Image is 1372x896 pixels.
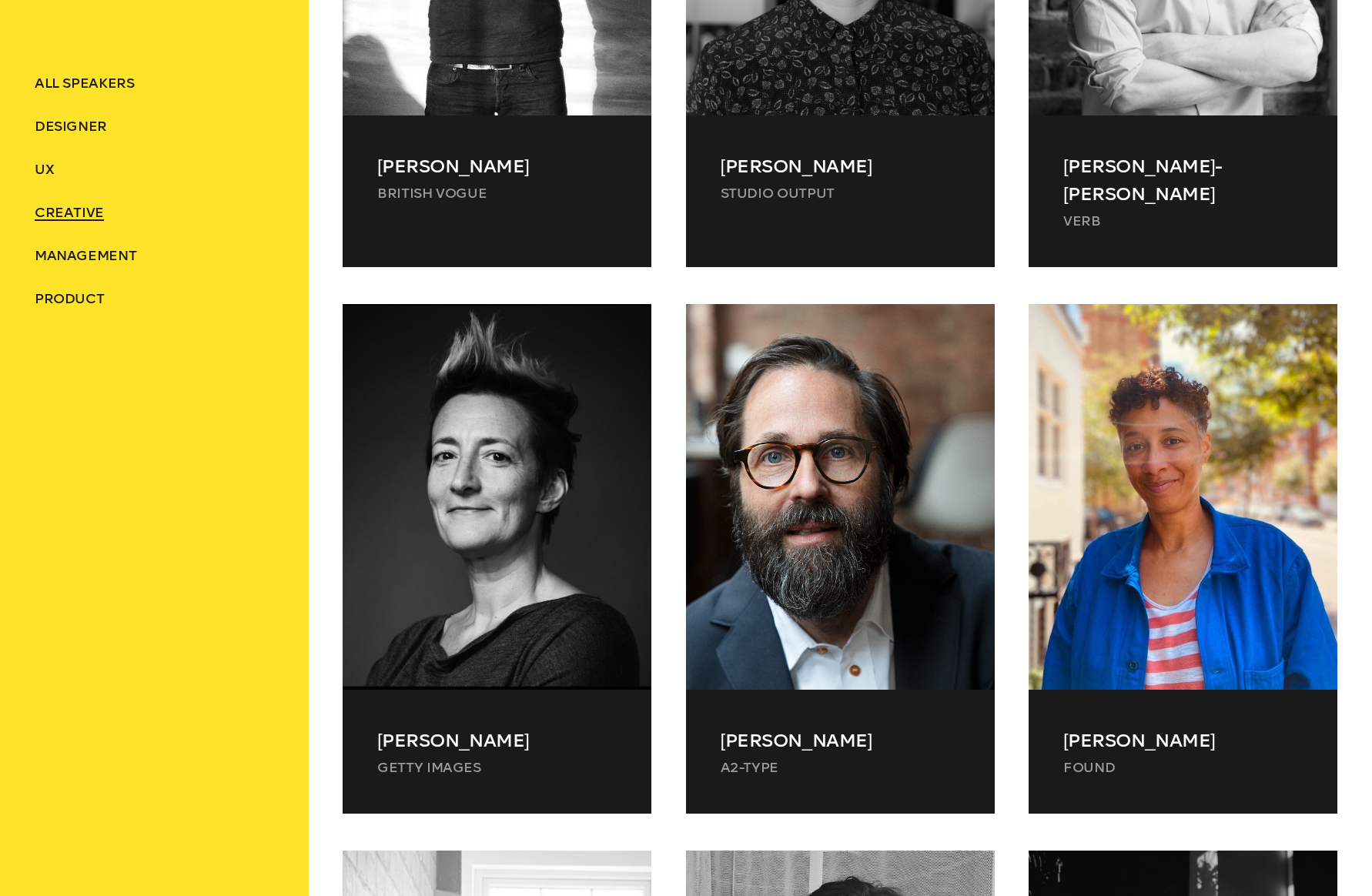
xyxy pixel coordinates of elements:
[35,75,135,92] span: ALL SPEAKERS
[721,727,961,754] p: [PERSON_NAME]
[1063,212,1303,230] p: V﻿erb
[721,152,961,180] p: [PERSON_NAME]
[35,161,54,178] span: UX
[377,758,617,777] p: Getty Images
[721,758,961,777] p: A2-TYPE
[721,184,961,202] p: Studio Output
[377,727,617,754] p: [PERSON_NAME]
[1063,727,1303,754] p: [PERSON_NAME]
[35,204,104,221] span: Creative
[35,290,105,307] span: Product
[1063,758,1303,777] p: Found
[1063,152,1303,208] p: [PERSON_NAME]-[PERSON_NAME]
[35,118,107,135] span: Designer
[377,184,617,202] p: British Vogue
[35,247,136,264] span: Management
[377,152,617,180] p: [PERSON_NAME]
